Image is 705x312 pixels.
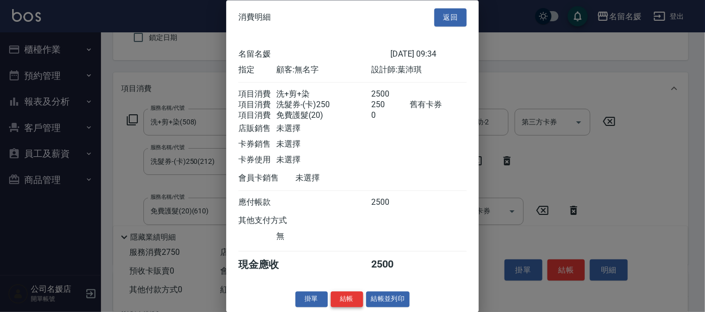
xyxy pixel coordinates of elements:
div: 無 [276,232,371,242]
div: 名留名媛 [238,50,390,60]
div: [DATE] 09:34 [390,50,467,60]
button: 結帳 [331,292,363,307]
div: 免費護髮(20) [276,111,371,121]
div: 項目消費 [238,90,276,100]
div: 250 [372,100,410,111]
div: 舊有卡券 [410,100,467,111]
button: 結帳並列印 [366,292,410,307]
span: 消費明細 [238,12,271,22]
div: 指定 [238,65,276,76]
div: 顧客: 無名字 [276,65,371,76]
div: 2500 [372,90,410,100]
div: 洗髮券-(卡)250 [276,100,371,111]
button: 掛單 [295,292,328,307]
div: 卡券銷售 [238,140,276,150]
div: 2500 [372,198,410,208]
div: 會員卡銷售 [238,173,295,184]
div: 未選擇 [276,155,371,166]
div: 現金應收 [238,258,295,272]
div: 項目消費 [238,100,276,111]
div: 洗+剪+染 [276,90,371,100]
div: 設計師: 葉沛琪 [372,65,467,76]
div: 項目消費 [238,111,276,121]
div: 2500 [372,258,410,272]
div: 其他支付方式 [238,216,315,227]
button: 返回 [434,8,467,27]
div: 店販銷售 [238,124,276,135]
div: 未選擇 [276,140,371,150]
div: 未選擇 [276,124,371,135]
div: 未選擇 [295,173,390,184]
div: 卡券使用 [238,155,276,166]
div: 應付帳款 [238,198,276,208]
div: 0 [372,111,410,121]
